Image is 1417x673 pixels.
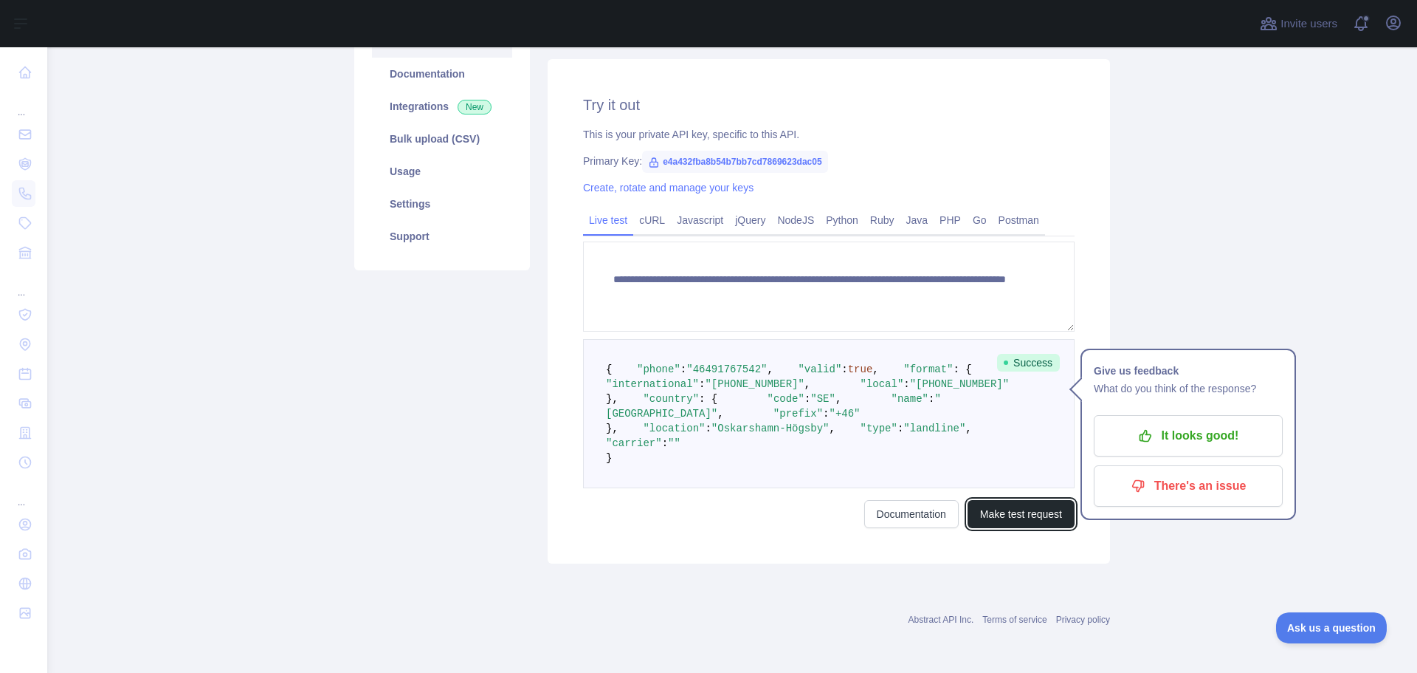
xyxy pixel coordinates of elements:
[767,363,773,375] span: ,
[1276,612,1387,643] iframe: Toggle Customer Support
[993,208,1045,232] a: Postman
[864,208,900,232] a: Ruby
[903,423,965,434] span: "landline"
[705,378,804,390] span: "[PHONE_NUMBER]"
[860,378,903,390] span: "local"
[12,89,35,118] div: ...
[965,423,971,434] span: ,
[633,208,671,232] a: cURL
[810,393,835,405] span: "SE"
[583,127,1075,142] div: This is your private API key, specific to this API.
[967,208,993,232] a: Go
[671,208,729,232] a: Javascript
[372,58,512,90] a: Documentation
[798,363,841,375] span: "valid"
[372,123,512,155] a: Bulk upload (CSV)
[1280,16,1337,33] span: Invite users
[804,393,810,405] span: :
[668,437,680,449] span: ""
[900,208,934,232] a: Java
[606,393,618,405] span: },
[729,208,771,232] a: jQuery
[606,378,699,390] span: "international"
[864,500,959,528] a: Documentation
[711,423,830,434] span: "Oskarshamn-Högsby"
[835,393,841,405] span: ,
[606,423,618,434] span: },
[910,378,1009,390] span: "[PHONE_NUMBER]"
[1056,615,1110,625] a: Privacy policy
[1094,362,1283,380] h1: Give us feedback
[662,437,668,449] span: :
[771,208,820,232] a: NodeJS
[872,363,878,375] span: ,
[583,208,633,232] a: Live test
[12,269,35,298] div: ...
[705,423,711,434] span: :
[1257,12,1340,35] button: Invite users
[823,408,829,420] span: :
[934,208,967,232] a: PHP
[841,363,847,375] span: :
[699,378,705,390] span: :
[903,363,953,375] span: "format"
[606,452,612,464] span: }
[583,95,1075,115] h2: Try it out
[372,188,512,220] a: Settings
[968,500,1075,528] button: Make test request
[767,393,804,405] span: "code"
[892,393,928,405] span: "name"
[982,615,1047,625] a: Terms of service
[954,363,972,375] span: : {
[1105,474,1272,499] p: There's an issue
[717,408,723,420] span: ,
[643,423,705,434] span: "location"
[699,393,717,405] span: : {
[372,155,512,188] a: Usage
[928,393,934,405] span: :
[829,423,835,434] span: ,
[848,363,873,375] span: true
[861,423,897,434] span: "type"
[997,354,1060,372] span: Success
[1105,423,1272,448] p: It looks good!
[1094,465,1283,507] button: There's an issue
[829,408,860,420] span: "+46"
[637,363,680,375] span: "phone"
[372,220,512,253] a: Support
[458,100,492,115] span: New
[372,90,512,123] a: Integrations New
[903,378,909,390] span: :
[606,363,612,375] span: {
[804,378,810,390] span: ,
[1094,380,1283,397] p: What do you think of the response?
[773,408,823,420] span: "prefix"
[909,615,974,625] a: Abstract API Inc.
[686,363,767,375] span: "46491767542"
[1094,415,1283,457] button: It looks good!
[583,182,754,194] a: Create, rotate and manage your keys
[642,151,827,173] span: e4a432fba8b54b7bb7cd7869623dac05
[12,479,35,508] div: ...
[606,437,662,449] span: "carrier"
[820,208,864,232] a: Python
[897,423,903,434] span: :
[680,363,686,375] span: :
[643,393,699,405] span: "country"
[583,154,1075,168] div: Primary Key:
